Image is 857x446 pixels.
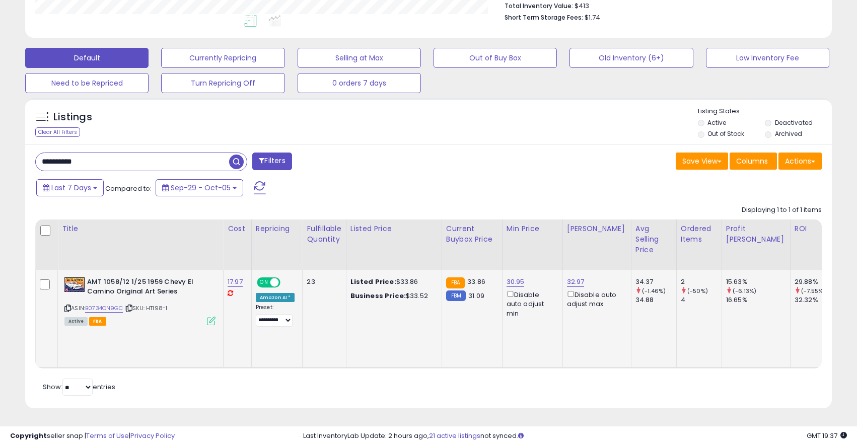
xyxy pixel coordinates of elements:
span: All listings currently available for purchase on Amazon [64,317,88,326]
div: Disable auto adjust min [507,289,555,318]
span: Compared to: [105,184,152,193]
div: Displaying 1 to 1 of 1 items [742,205,822,215]
button: Filters [252,153,292,170]
div: 32.32% [795,295,835,305]
div: Profit [PERSON_NAME] [726,224,786,245]
b: Total Inventory Value: [505,2,573,10]
button: Low Inventory Fee [706,48,829,68]
h5: Listings [53,110,92,124]
span: | SKU: HT198-1 [124,304,167,312]
div: 23 [307,277,338,286]
a: Terms of Use [86,431,129,440]
button: Columns [730,153,777,170]
div: seller snap | | [10,431,175,441]
div: Fulfillable Quantity [307,224,341,245]
button: Last 7 Days [36,179,104,196]
div: Preset: [256,304,295,327]
div: $33.52 [350,291,434,301]
button: Old Inventory (6+) [569,48,693,68]
label: Out of Stock [707,129,744,138]
button: Default [25,48,149,68]
div: Disable auto adjust max [567,289,623,309]
label: Archived [775,129,802,138]
span: Last 7 Days [51,183,91,193]
small: (-7.55%) [801,287,825,295]
div: 2 [681,277,722,286]
div: $33.86 [350,277,434,286]
button: Save View [676,153,728,170]
button: Sep-29 - Oct-05 [156,179,243,196]
button: Turn Repricing Off [161,73,284,93]
a: 21 active listings [429,431,480,440]
div: Last InventoryLab Update: 2 hours ago, not synced. [303,431,847,441]
button: 0 orders 7 days [298,73,421,93]
div: Listed Price [350,224,438,234]
b: Short Term Storage Fees: [505,13,583,22]
span: Sep-29 - Oct-05 [171,183,231,193]
a: 32.97 [567,277,585,287]
a: B0734CN9GC [85,304,123,313]
button: Need to be Repriced [25,73,149,93]
button: Currently Repricing [161,48,284,68]
small: (-1.46%) [642,287,666,295]
div: Ordered Items [681,224,718,245]
span: 2025-10-13 19:37 GMT [807,431,847,440]
img: 51Fsr5dtoNL._SL40_.jpg [64,277,85,292]
div: 16.65% [726,295,790,305]
span: 31.09 [468,291,484,301]
span: ON [258,278,270,287]
label: Deactivated [775,118,813,127]
a: Privacy Policy [130,431,175,440]
span: Columns [736,156,768,166]
div: 34.88 [635,295,676,305]
button: Selling at Max [298,48,421,68]
small: FBA [446,277,465,288]
span: 33.86 [467,277,485,286]
div: 29.88% [795,277,835,286]
b: Listed Price: [350,277,396,286]
span: Show: entries [43,382,115,392]
strong: Copyright [10,431,47,440]
div: ASIN: [64,277,216,324]
span: $1.74 [585,13,600,22]
div: 4 [681,295,722,305]
span: OFF [279,278,295,287]
button: Actions [778,153,822,170]
b: AMT 1058/12 1/25 1959 Chevy El Camino Original Art Series [87,277,209,299]
label: Active [707,118,726,127]
div: Repricing [256,224,299,234]
div: [PERSON_NAME] [567,224,627,234]
div: Clear All Filters [35,127,80,137]
div: 15.63% [726,277,790,286]
div: Title [62,224,219,234]
button: Out of Buy Box [434,48,557,68]
small: FBM [446,290,466,301]
span: FBA [89,317,106,326]
a: 30.95 [507,277,525,287]
b: Business Price: [350,291,406,301]
div: Avg Selling Price [635,224,672,255]
div: Current Buybox Price [446,224,498,245]
div: Min Price [507,224,558,234]
small: (-6.13%) [733,287,756,295]
div: Amazon AI * [256,293,295,302]
div: ROI [795,224,831,234]
small: (-50%) [687,287,708,295]
div: Cost [228,224,247,234]
a: 17.97 [228,277,243,287]
div: 34.37 [635,277,676,286]
p: Listing States: [698,107,832,116]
